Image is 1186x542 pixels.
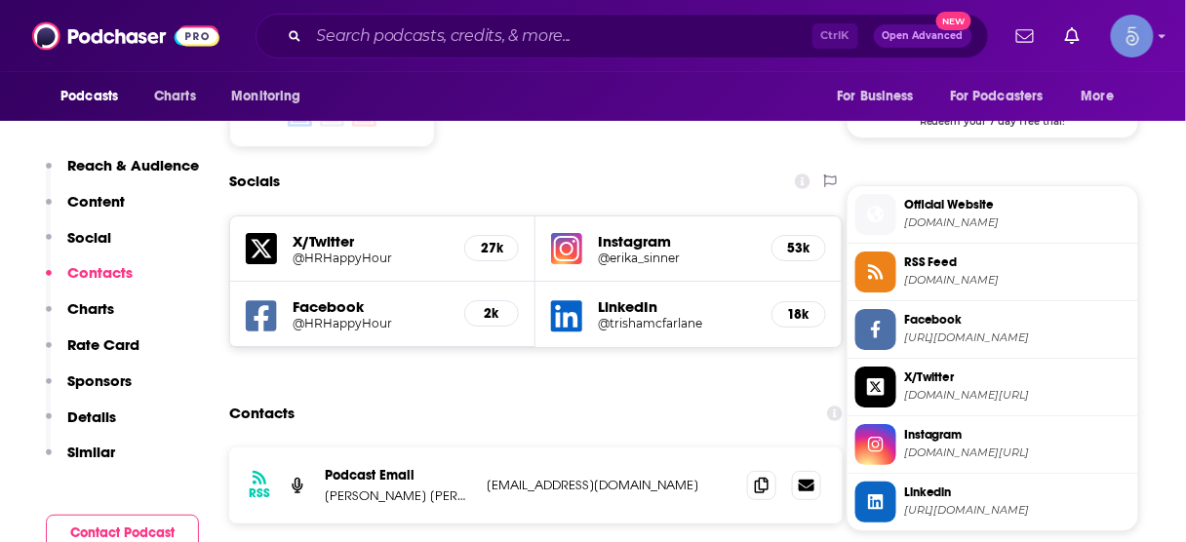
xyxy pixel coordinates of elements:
span: Logged in as Spiral5-G1 [1111,15,1154,58]
h2: Contacts [229,395,295,432]
h5: LinkedIn [598,297,755,316]
a: Facebook[URL][DOMAIN_NAME] [855,309,1130,350]
span: RSS Feed [904,253,1130,271]
span: Monitoring [231,83,300,110]
div: Search podcasts, credits, & more... [256,14,989,58]
a: @erika_sinner [598,251,755,265]
span: Facebook [904,311,1130,329]
span: https://www.linkedin.com/in/trishamcfarlane [904,503,1130,518]
h5: Facebook [293,297,449,316]
p: Podcast Email [325,467,471,484]
h5: 27k [481,240,502,256]
p: Contacts [67,263,133,282]
button: Social [46,228,111,264]
button: Reach & Audience [46,156,199,192]
button: Content [46,192,125,228]
p: Rate Card [67,335,139,354]
a: Official Website[DOMAIN_NAME] [855,194,1130,235]
span: Podcasts [60,83,118,110]
span: Charts [154,83,196,110]
h5: 18k [788,306,810,323]
a: X/Twitter[DOMAIN_NAME][URL] [855,367,1130,407]
span: Official Website [904,196,1130,213]
p: Reach & Audience [67,156,199,174]
h5: 53k [788,240,810,256]
button: open menu [823,78,938,115]
button: Show profile menu [1111,15,1154,58]
a: Show notifications dropdown [1057,19,1087,53]
p: Content [67,192,125,211]
p: [PERSON_NAME] [PERSON_NAME] [325,487,471,504]
button: Similar [46,443,115,479]
span: More [1082,83,1115,110]
input: Search podcasts, credits, & more... [309,20,812,52]
h2: Socials [229,163,280,200]
p: Sponsors [67,371,132,390]
p: Charts [67,299,114,318]
img: iconImage [551,233,582,264]
p: Details [67,407,116,426]
a: Instagram[DOMAIN_NAME][URL] [855,424,1130,465]
span: For Business [837,83,914,110]
a: Show notifications dropdown [1008,19,1042,53]
span: X/Twitter [904,368,1130,386]
button: Rate Card [46,335,139,371]
button: open menu [47,78,143,115]
h5: X/Twitter [293,232,449,251]
span: New [936,12,971,30]
img: User Profile [1111,15,1154,58]
button: open menu [217,78,326,115]
a: @HRHappyHour [293,316,449,330]
span: For Podcasters [950,83,1044,110]
span: Open Advanced [883,31,964,41]
p: [EMAIL_ADDRESS][DOMAIN_NAME] [487,477,731,493]
span: https://www.facebook.com/HRHappyHour [904,330,1130,345]
button: Contacts [46,263,133,299]
span: Linkedin [904,484,1130,501]
span: feeds.captivate.fm [904,273,1130,288]
button: Charts [46,299,114,335]
a: @trishamcfarlane [598,316,755,330]
a: Linkedin[URL][DOMAIN_NAME] [855,482,1130,523]
button: Details [46,407,116,444]
button: open menu [1068,78,1139,115]
span: Instagram [904,426,1130,444]
h5: Instagram [598,232,755,251]
img: Podchaser - Follow, Share and Rate Podcasts [32,18,219,55]
a: Charts [141,78,208,115]
a: @HRHappyHour [293,251,449,265]
button: open menu [937,78,1072,115]
p: Social [67,228,111,247]
a: RSS Feed[DOMAIN_NAME] [855,252,1130,292]
button: Sponsors [46,371,132,407]
span: blogtalkradio.com [904,215,1130,230]
h3: RSS [249,485,270,501]
button: Open AdvancedNew [874,24,972,48]
h5: 2k [481,305,502,322]
a: Captivate Deal: Redeem your 7 day free trial! [848,46,1138,126]
span: Ctrl K [812,23,858,49]
span: instagram.com/erika_sinner [904,445,1130,460]
span: twitter.com/HRHappyHour [904,388,1130,403]
p: Similar [67,443,115,461]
